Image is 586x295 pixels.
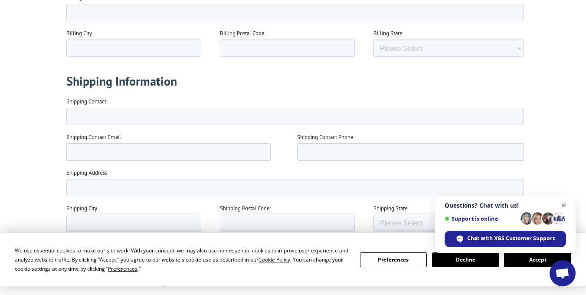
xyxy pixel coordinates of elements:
[467,235,555,242] span: Chat with XGS Customer Support
[504,252,571,267] button: Accept
[559,200,570,211] span: Close chat
[432,252,499,267] button: Decline
[108,265,137,272] span: Preferences
[445,215,517,222] span: Support is online
[231,176,334,183] span: Who do you report to within your company?
[231,140,294,147] span: Primary Contact Last Name
[445,231,566,247] div: Chat with XGS Customer Support
[550,260,576,286] div: Open chat
[445,202,566,209] span: Questions? Chat with us!
[231,104,242,112] span: DBA
[15,246,349,273] div: We use essential cookies to make our site work. With your consent, we may also use non-essential ...
[231,211,282,219] span: Primary Contact Email
[360,252,427,267] button: Preferences
[259,256,290,263] span: Cookie Policy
